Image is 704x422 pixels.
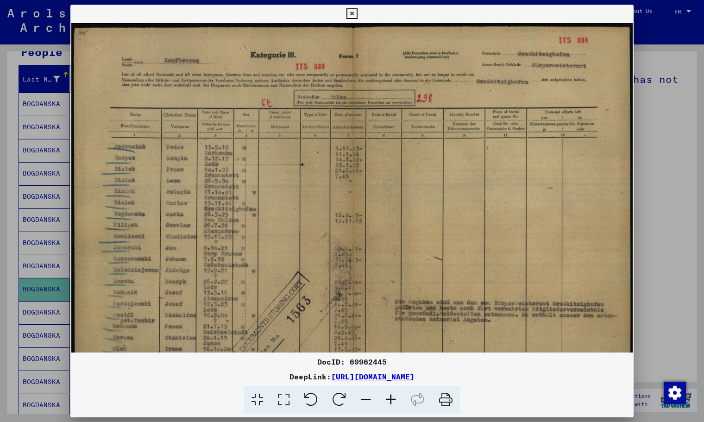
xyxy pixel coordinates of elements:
[664,382,686,404] img: Change consent
[663,381,685,403] div: Change consent
[331,372,415,381] a: [URL][DOMAIN_NAME]
[70,371,634,382] div: DeepLink:
[71,23,633,422] img: 001.jpg
[70,356,634,367] div: DocID: 69962445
